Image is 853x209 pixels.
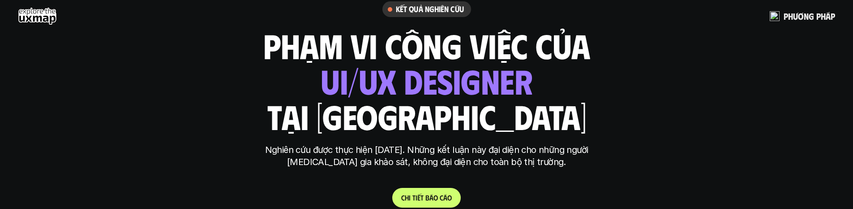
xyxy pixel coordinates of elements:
span: C [401,193,405,202]
span: t [420,193,424,202]
p: Nghiên cứu được thực hiện [DATE]. Những kết luận này đại diện cho những người [MEDICAL_DATA] gia ... [259,144,595,168]
span: á [429,193,433,202]
span: p [816,11,821,21]
h1: tại [GEOGRAPHIC_DATA] [267,97,586,135]
span: h [405,193,409,202]
span: i [416,193,417,202]
span: ế [417,193,420,202]
span: p [831,11,835,21]
a: phươngpháp [769,7,835,25]
span: á [826,11,831,21]
span: h [788,11,793,21]
span: ơ [798,11,804,21]
h1: phạm vi công việc của [263,26,590,64]
span: p [784,11,788,21]
span: g [809,11,814,21]
span: á [443,193,447,202]
span: h [821,11,826,21]
span: o [447,193,452,202]
span: o [433,193,438,202]
span: i [409,193,411,202]
span: ư [793,11,798,21]
span: c [440,193,443,202]
span: b [425,193,429,202]
span: n [804,11,809,21]
span: t [412,193,416,202]
a: Chitiếtbáocáo [392,188,461,208]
